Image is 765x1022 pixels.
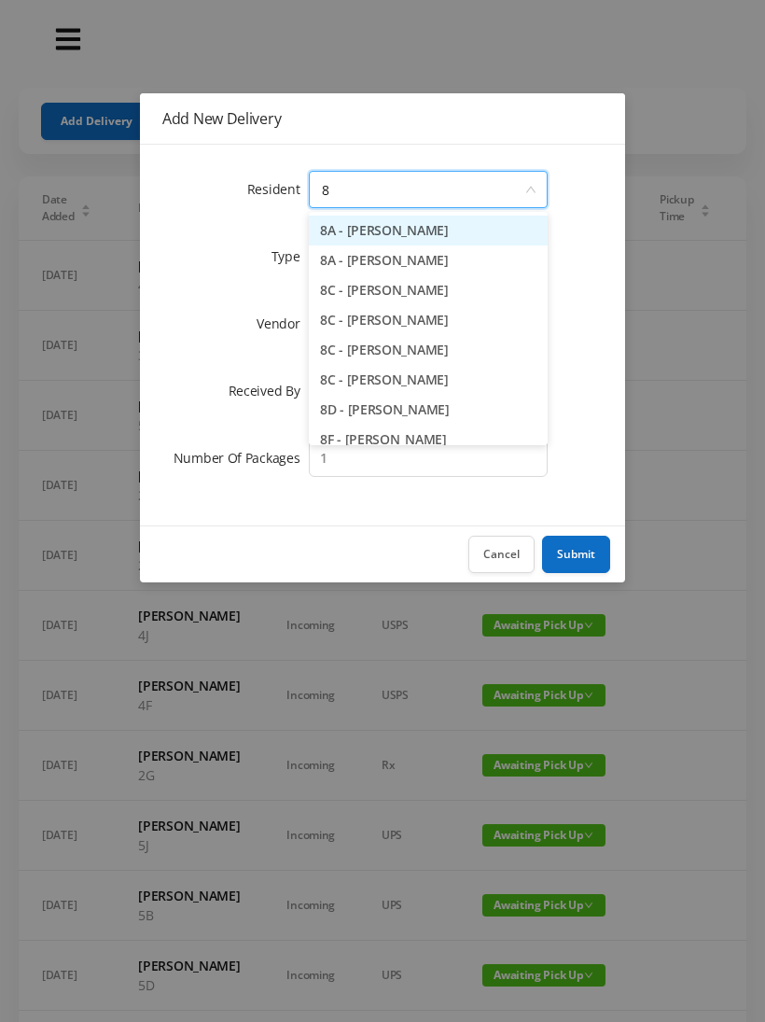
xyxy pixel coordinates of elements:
[309,275,548,305] li: 8C - [PERSON_NAME]
[271,247,310,265] label: Type
[309,216,548,245] li: 8A - [PERSON_NAME]
[309,395,548,425] li: 8D - [PERSON_NAME]
[309,305,548,335] li: 8C - [PERSON_NAME]
[309,245,548,275] li: 8A - [PERSON_NAME]
[257,315,309,332] label: Vendor
[309,425,548,455] li: 8F - [PERSON_NAME]
[229,382,310,399] label: Received By
[309,365,548,395] li: 8C - [PERSON_NAME]
[162,167,603,481] form: Add New Delivery
[309,335,548,365] li: 8C - [PERSON_NAME]
[542,536,610,573] button: Submit
[525,184,536,197] i: icon: down
[162,108,603,129] div: Add New Delivery
[174,449,310,467] label: Number Of Packages
[468,536,535,573] button: Cancel
[247,180,310,198] label: Resident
